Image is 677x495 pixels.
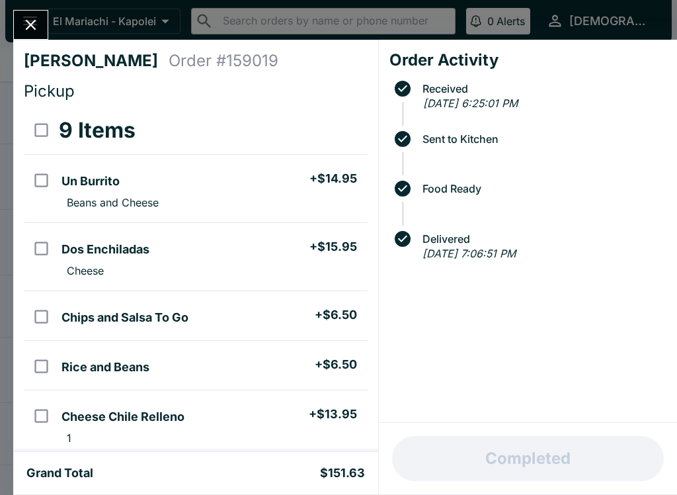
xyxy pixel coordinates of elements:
[14,11,48,39] button: Close
[416,83,666,95] span: Received
[315,357,357,373] h5: + $6.50
[61,409,184,425] h5: Cheese Chile Relleno
[423,97,518,110] em: [DATE] 6:25:01 PM
[309,171,357,187] h5: + $14.95
[59,117,136,144] h3: 9 Items
[416,233,666,245] span: Delivered
[67,264,104,277] p: Cheese
[61,173,120,189] h5: Un Burrito
[26,465,93,481] h5: Grand Total
[309,239,357,255] h5: + $15.95
[61,359,149,375] h5: Rice and Beans
[422,247,516,260] em: [DATE] 7:06:51 PM
[61,242,149,257] h5: Dos Enchiladas
[416,133,666,145] span: Sent to Kitchen
[389,50,666,70] h4: Order Activity
[61,310,188,326] h5: Chips and Salsa To Go
[320,465,365,481] h5: $151.63
[169,51,278,71] h4: Order # 159019
[24,81,75,101] span: Pickup
[309,406,357,422] h5: + $13.95
[416,183,666,195] span: Food Ready
[67,431,71,445] p: 1
[315,307,357,323] h5: + $6.50
[67,196,159,209] p: Beans and Cheese
[24,51,169,71] h4: [PERSON_NAME]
